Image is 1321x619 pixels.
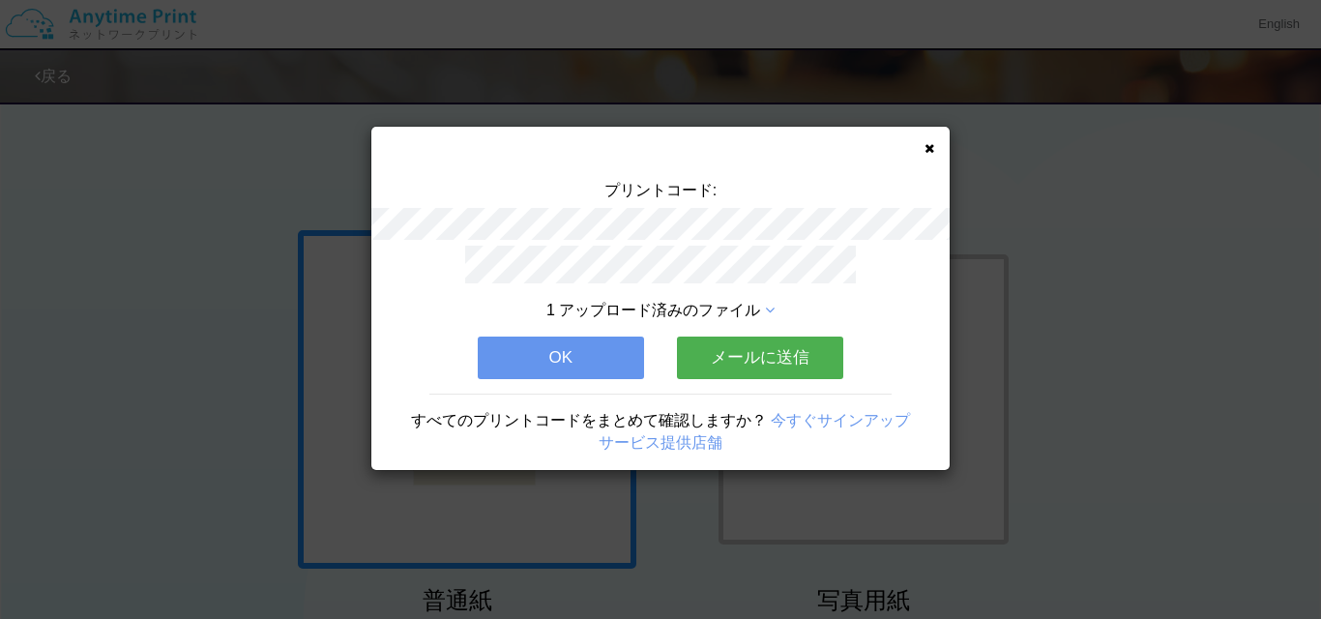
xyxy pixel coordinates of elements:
[411,412,767,428] span: すべてのプリントコードをまとめて確認しますか？
[478,337,644,379] button: OK
[771,412,910,428] a: 今すぐサインアップ
[677,337,843,379] button: メールに送信
[546,302,760,318] span: 1 アップロード済みのファイル
[599,434,722,451] a: サービス提供店舗
[604,182,717,198] span: プリントコード:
